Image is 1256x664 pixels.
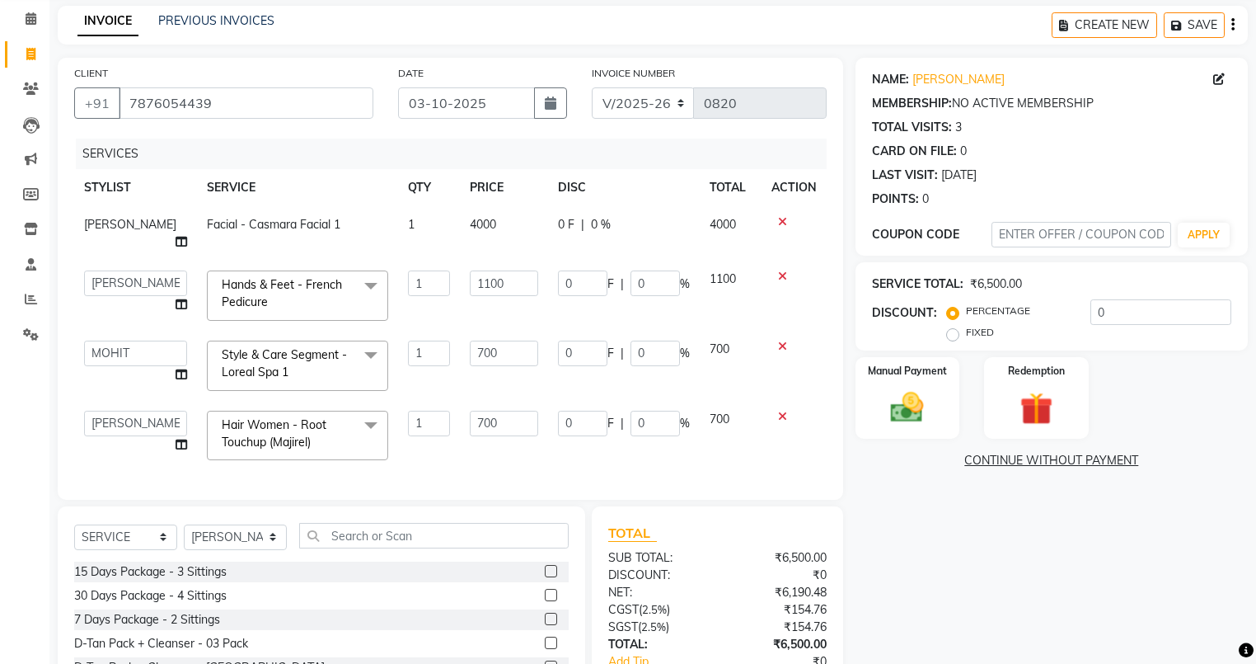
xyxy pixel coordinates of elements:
[268,294,275,309] a: x
[222,417,326,450] span: Hair Women - Root Touchup (Majirel)
[119,87,373,119] input: SEARCH BY NAME/MOBILE/EMAIL/CODE
[872,304,937,322] div: DISCOUNT:
[717,567,838,584] div: ₹0
[76,139,839,169] div: SERVICES
[1008,364,1065,379] label: Redemption
[596,636,717,653] div: TOTAL:
[596,584,717,601] div: NET:
[710,271,736,286] span: 1100
[621,415,624,432] span: |
[1178,223,1230,247] button: APPLY
[311,435,318,450] a: x
[966,325,994,340] label: FIXED
[398,66,424,81] label: DATE
[596,567,717,584] div: DISCOUNT:
[470,217,496,232] span: 4000
[710,412,729,426] span: 700
[872,95,1231,112] div: NO ACTIVE MEMBERSHIP
[608,602,639,617] span: CGST
[607,345,614,362] span: F
[84,217,176,232] span: [PERSON_NAME]
[941,167,977,184] div: [DATE]
[596,619,717,636] div: ( )
[207,217,340,232] span: Facial - Casmara Facial 1
[922,191,929,208] div: 0
[680,275,690,293] span: %
[641,620,666,633] span: 2.5%
[74,66,108,81] label: CLIENT
[596,549,717,567] div: SUB TOTAL:
[299,523,569,549] input: Search or Scan
[197,169,398,206] th: SERVICE
[558,216,574,233] span: 0 F
[880,389,934,426] img: _cash.svg
[607,275,614,293] span: F
[608,619,638,634] span: SGST
[872,119,952,136] div: TOTAL VISITS:
[762,169,827,206] th: ACTION
[621,345,624,362] span: |
[398,169,460,206] th: QTY
[1164,12,1225,38] button: SAVE
[608,525,657,542] span: TOTAL
[1010,389,1063,430] img: _gift.svg
[621,275,624,293] span: |
[74,563,227,581] div: 15 Days Package - 3 Sittings
[872,143,957,160] div: CARD ON FILE:
[680,345,690,362] span: %
[717,584,838,601] div: ₹6,190.48
[596,601,717,619] div: ( )
[222,347,347,379] span: Style & Care Segment - Loreal Spa 1
[222,277,342,309] span: Hands & Feet - French Pedicure
[700,169,761,206] th: TOTAL
[460,169,548,206] th: PRICE
[872,275,963,293] div: SERVICE TOTAL:
[717,549,838,567] div: ₹6,500.00
[960,143,967,160] div: 0
[717,636,838,653] div: ₹6,500.00
[872,191,919,208] div: POINTS:
[642,603,667,616] span: 2.5%
[955,119,962,136] div: 3
[158,13,274,28] a: PREVIOUS INVOICES
[74,635,248,652] div: D-Tan Pack + Cleanser - 03 Pack
[77,7,138,36] a: INVOICE
[710,217,736,232] span: 4000
[74,587,227,605] div: 30 Days Package - 4 Sittings
[912,71,1005,88] a: [PERSON_NAME]
[607,415,614,432] span: F
[1052,12,1157,38] button: CREATE NEW
[717,619,838,636] div: ₹154.76
[970,275,1022,293] div: ₹6,500.00
[581,216,584,233] span: |
[74,611,220,629] div: 7 Days Package - 2 Sittings
[859,452,1244,469] a: CONTINUE WITHOUT PAYMENT
[710,341,729,356] span: 700
[74,169,197,206] th: STYLIST
[548,169,700,206] th: DISC
[288,365,296,379] a: x
[591,216,611,233] span: 0 %
[74,87,120,119] button: +91
[991,222,1171,247] input: ENTER OFFER / COUPON CODE
[872,71,909,88] div: NAME:
[717,601,838,619] div: ₹154.76
[868,364,947,379] label: Manual Payment
[408,217,415,232] span: 1
[966,304,1030,318] label: PERCENTAGE
[592,66,675,81] label: INVOICE NUMBER
[680,415,690,432] span: %
[872,95,952,112] div: MEMBERSHIP:
[872,226,991,243] div: COUPON CODE
[872,167,938,184] div: LAST VISIT:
